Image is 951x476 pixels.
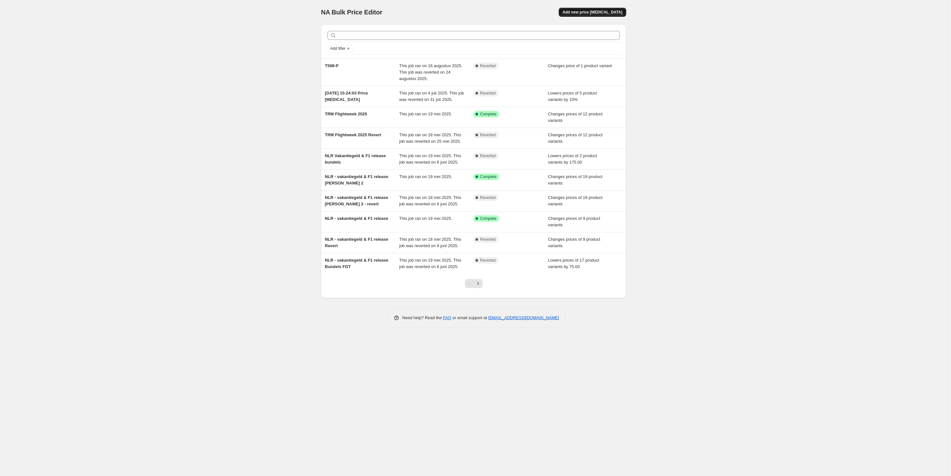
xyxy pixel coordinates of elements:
span: Lowers prices of 5 product variants by 10% [548,91,597,102]
span: Changes prices of 9 product variants [548,237,600,248]
span: NLR - vakantiegeld & F1 release Bundels FGT [325,258,388,269]
span: This job ran on 18 mei 2025. This job was reverted on 25 mei 2025. [399,132,461,144]
span: Need help? Read the [402,315,443,320]
span: NLR Vakantiegeld & F1 release bundels [325,153,386,165]
span: NLR - vakantiegeld & F1 release [PERSON_NAME] 2 [325,174,388,185]
span: Lowers prices of 17 product variants by 75.00 [548,258,600,269]
span: Changes prices of 19 product variants [548,174,603,185]
span: Reverted [480,195,496,200]
span: This job ran on 19 mei 2025. This job was reverted on 8 juni 2025. [399,258,461,269]
span: Reverted [480,63,496,68]
span: This job ran on 19 mei 2025. This job was reverted on 8 juni 2025. [399,153,461,165]
span: NLR - vakantiegeld & F1 release Revert [325,237,388,248]
span: Reverted [480,237,496,242]
span: Changes prices of 12 product variants [548,132,603,144]
span: Lowers prices of 2 product variants by 175.00 [548,153,597,165]
span: This job ran on 19 mei 2025. [399,174,452,179]
span: TRM Flightweek 2025 [325,112,367,116]
span: This job ran on 16 augustus 2025. This job was reverted on 24 augustus 2025. [399,63,463,81]
a: [EMAIL_ADDRESS][DOMAIN_NAME] [488,315,559,320]
span: TRM Flightweek 2025 Revert [325,132,381,137]
span: Complete [480,216,496,221]
span: This job ran on 19 mei 2025. [399,216,452,221]
span: or email support at [451,315,488,320]
span: Changes prices of 12 product variants [548,112,603,123]
span: T598-P [325,63,339,68]
span: Add filter [330,46,345,51]
span: Reverted [480,91,496,96]
span: Changes prices of 9 product variants [548,216,600,227]
a: FAQ [443,315,451,320]
span: This job ran on 18 mei 2025. This job was reverted on 9 juni 2025. [399,237,461,248]
span: NLR - vakantiegeld & F1 release [325,216,388,221]
span: Reverted [480,153,496,158]
span: Reverted [480,258,496,263]
button: Add filter [327,45,353,52]
span: This job ran on 4 juli 2025. This job was reverted on 31 juli 2025. [399,91,464,102]
button: Add new price [MEDICAL_DATA] [559,8,626,17]
span: This job ran on 18 mei 2025. This job was reverted on 8 juni 2025. [399,195,461,206]
span: [DATE] 15:24:03 Price [MEDICAL_DATA] [325,91,368,102]
span: This job ran on 19 mei 2025. [399,112,452,116]
span: Complete [480,174,496,179]
span: Add new price [MEDICAL_DATA] [563,10,622,15]
span: Reverted [480,132,496,138]
nav: Pagination [465,279,483,288]
span: Changes prices of 19 product variants [548,195,603,206]
button: Next [474,279,483,288]
span: Complete [480,112,496,117]
span: Changes price of 1 product variant [548,63,612,68]
span: NA Bulk Price Editor [321,9,382,16]
span: NLR - vakantiegeld & F1 release [PERSON_NAME] 2 - revert [325,195,388,206]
